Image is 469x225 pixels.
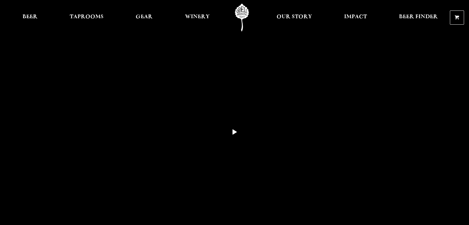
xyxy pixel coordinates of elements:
a: Gear [132,4,157,31]
span: Our Story [277,14,312,19]
span: Impact [344,14,367,19]
span: Gear [136,14,153,19]
a: Beer Finder [395,4,442,31]
a: Taprooms [66,4,108,31]
span: Beer Finder [399,14,438,19]
span: Winery [185,14,210,19]
a: Odell Home [230,4,253,31]
a: Winery [181,4,214,31]
a: Our Story [273,4,316,31]
a: Beer [19,4,42,31]
span: Beer [23,14,38,19]
a: Impact [340,4,371,31]
span: Taprooms [70,14,104,19]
